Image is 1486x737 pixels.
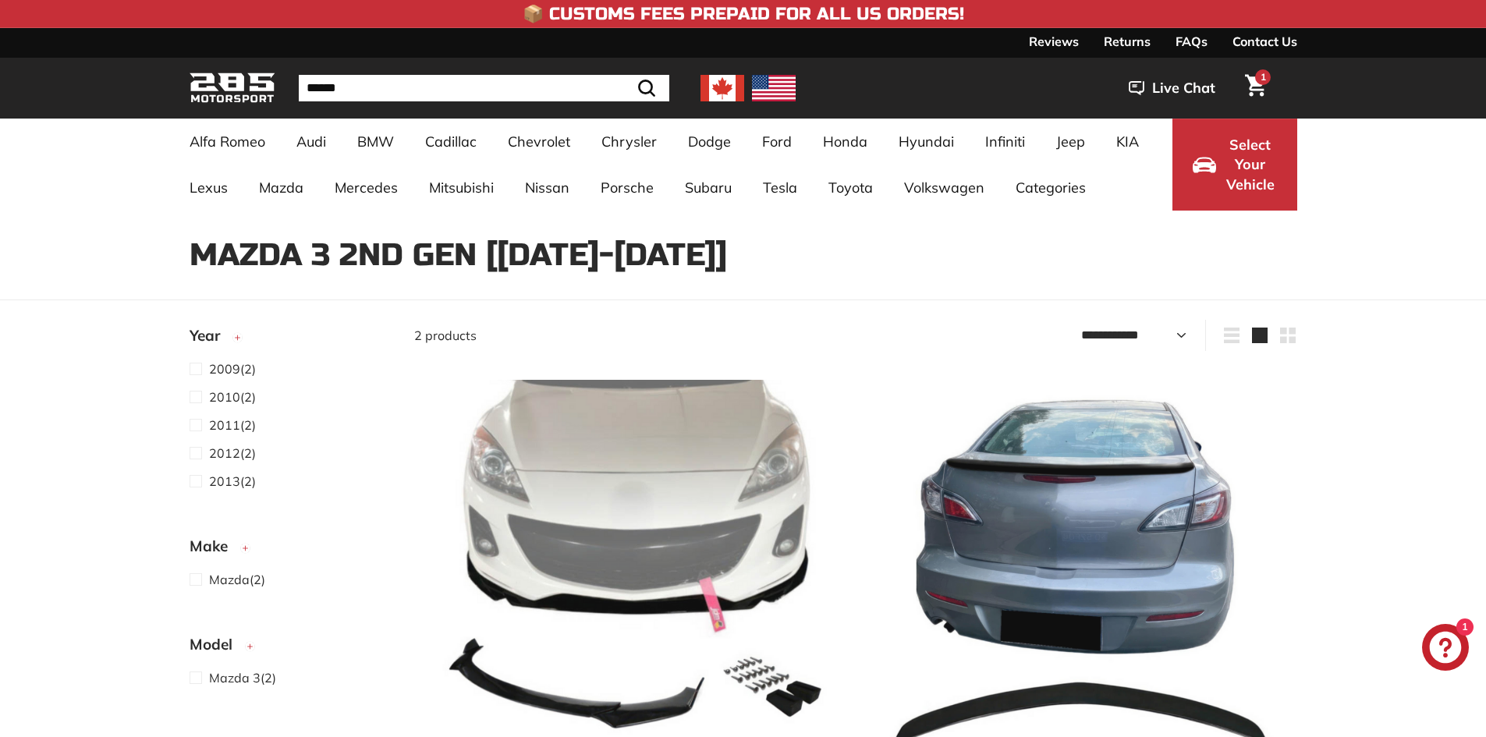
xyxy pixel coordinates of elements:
[190,535,239,558] span: Make
[319,165,413,211] a: Mercedes
[807,119,883,165] a: Honda
[883,119,970,165] a: Hyundai
[209,668,276,687] span: (2)
[299,75,669,101] input: Search
[342,119,410,165] a: BMW
[888,165,1000,211] a: Volkswagen
[209,360,256,378] span: (2)
[190,320,389,359] button: Year
[414,326,856,345] div: 2 products
[209,388,256,406] span: (2)
[209,444,256,462] span: (2)
[1029,28,1079,55] a: Reviews
[209,670,261,686] span: Mazda 3
[669,165,747,211] a: Subaru
[190,530,389,569] button: Make
[1417,624,1474,675] inbox-online-store-chat: Shopify online store chat
[190,629,389,668] button: Model
[174,119,281,165] a: Alfa Romeo
[174,165,243,211] a: Lexus
[1261,71,1266,83] span: 1
[410,119,492,165] a: Cadillac
[586,119,672,165] a: Chrysler
[585,165,669,211] a: Porsche
[1101,119,1154,165] a: KIA
[747,119,807,165] a: Ford
[209,473,240,489] span: 2013
[243,165,319,211] a: Mazda
[413,165,509,211] a: Mitsubishi
[209,417,240,433] span: 2011
[747,165,813,211] a: Tesla
[1172,119,1297,211] button: Select Your Vehicle
[509,165,585,211] a: Nissan
[1041,119,1101,165] a: Jeep
[1104,28,1151,55] a: Returns
[281,119,342,165] a: Audi
[190,633,244,656] span: Model
[970,119,1041,165] a: Infiniti
[209,389,240,405] span: 2010
[1224,135,1277,195] span: Select Your Vehicle
[209,361,240,377] span: 2009
[1176,28,1208,55] a: FAQs
[1236,62,1275,115] a: Cart
[1000,165,1101,211] a: Categories
[209,570,265,589] span: (2)
[523,5,964,23] h4: 📦 Customs Fees Prepaid for All US Orders!
[672,119,747,165] a: Dodge
[813,165,888,211] a: Toyota
[1152,78,1215,98] span: Live Chat
[209,416,256,434] span: (2)
[190,70,275,107] img: Logo_285_Motorsport_areodynamics_components
[1108,69,1236,108] button: Live Chat
[190,324,232,347] span: Year
[1232,28,1297,55] a: Contact Us
[209,445,240,461] span: 2012
[190,238,1297,272] h1: Mazda 3 2nd Gen [[DATE]-[DATE]]
[209,572,250,587] span: Mazda
[209,472,256,491] span: (2)
[492,119,586,165] a: Chevrolet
